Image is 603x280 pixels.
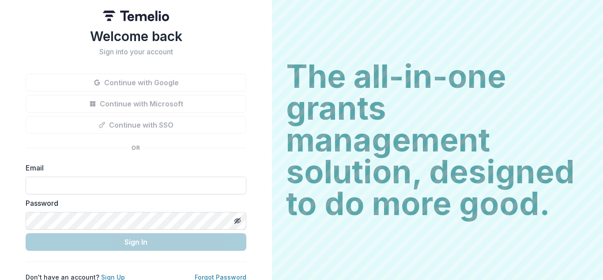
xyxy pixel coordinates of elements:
button: Toggle password visibility [230,214,245,228]
button: Continue with Microsoft [26,95,246,113]
label: Password [26,198,241,208]
label: Email [26,163,241,173]
button: Sign In [26,233,246,251]
h2: Sign into your account [26,48,246,56]
img: Temelio [103,11,169,21]
button: Continue with Google [26,74,246,91]
button: Continue with SSO [26,116,246,134]
h1: Welcome back [26,28,246,44]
